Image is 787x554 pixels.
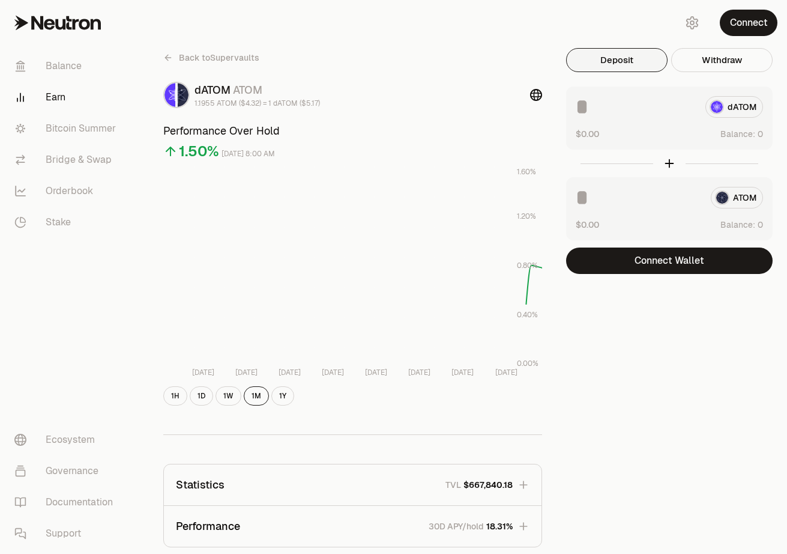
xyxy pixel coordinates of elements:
[216,386,241,406] button: 1W
[5,455,130,487] a: Governance
[163,48,259,67] a: Back toSupervaults
[194,82,320,99] div: dATOM
[164,506,541,547] button: Performance30D APY/hold18.31%
[517,212,536,221] tspan: 1.20%
[671,48,773,72] button: Withdraw
[190,386,213,406] button: 1D
[517,310,538,320] tspan: 0.40%
[163,123,542,139] h3: Performance Over Hold
[164,464,541,505] button: StatisticsTVL$667,840.18
[5,144,130,175] a: Bridge & Swap
[720,219,755,231] span: Balance:
[192,368,214,377] tspan: [DATE]
[194,99,320,108] div: 1.1955 ATOM ($4.32) = 1 dATOM ($5.17)
[178,83,188,107] img: ATOM Logo
[566,48,668,72] button: Deposit
[486,520,513,532] span: 18.31%
[176,476,225,493] p: Statistics
[271,386,294,406] button: 1Y
[179,142,219,161] div: 1.50%
[244,386,269,406] button: 1M
[451,368,474,377] tspan: [DATE]
[495,368,517,377] tspan: [DATE]
[176,518,240,535] p: Performance
[222,147,275,161] div: [DATE] 8:00 AM
[5,113,130,144] a: Bitcoin Summer
[233,83,262,97] span: ATOM
[517,261,538,270] tspan: 0.80%
[235,368,258,377] tspan: [DATE]
[322,368,344,377] tspan: [DATE]
[445,479,461,491] p: TVL
[5,207,130,238] a: Stake
[517,359,538,368] tspan: 0.00%
[720,10,777,36] button: Connect
[566,248,773,274] button: Connect Wallet
[5,175,130,207] a: Orderbook
[163,386,187,406] button: 1H
[5,424,130,455] a: Ecosystem
[720,128,755,140] span: Balance:
[365,368,387,377] tspan: [DATE]
[5,487,130,518] a: Documentation
[279,368,301,377] tspan: [DATE]
[164,83,175,107] img: dATOM Logo
[463,479,513,491] span: $667,840.18
[5,82,130,113] a: Earn
[179,52,259,64] span: Back to Supervaults
[576,127,599,140] button: $0.00
[5,518,130,549] a: Support
[408,368,430,377] tspan: [DATE]
[5,50,130,82] a: Balance
[429,520,484,532] p: 30D APY/hold
[517,167,536,177] tspan: 1.60%
[576,218,599,231] button: $0.00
